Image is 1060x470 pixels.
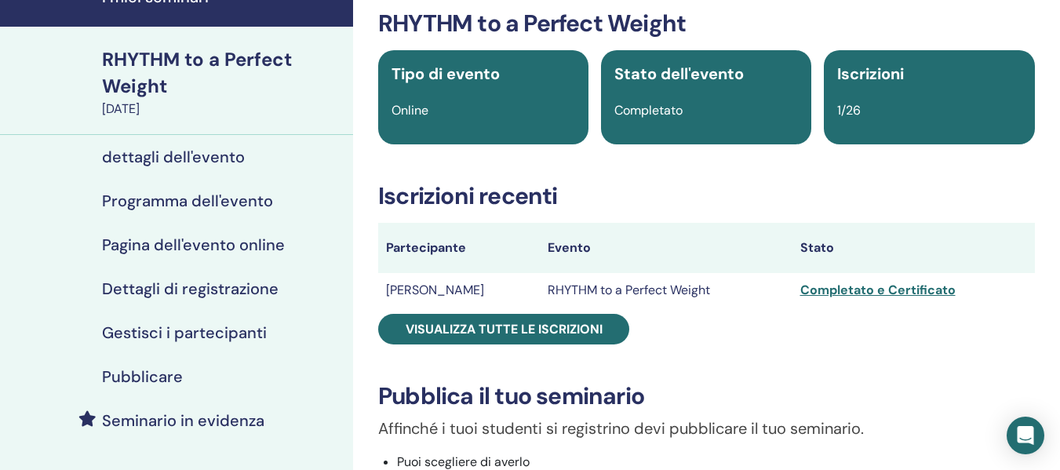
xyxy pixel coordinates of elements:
h4: Seminario in evidenza [102,411,264,430]
td: RHYTHM to a Perfect Weight [540,273,792,308]
h4: Gestisci i partecipanti [102,323,267,342]
h3: Iscrizioni recenti [378,182,1035,210]
th: Evento [540,223,792,273]
th: Partecipante [378,223,540,273]
h4: Pubblicare [102,367,183,386]
h4: Pagina dell'evento online [102,235,285,254]
div: Open Intercom Messenger [1007,417,1044,454]
span: Stato dell'evento [614,64,744,84]
span: Completato [614,102,683,118]
p: Affinché i tuoi studenti si registrino devi pubblicare il tuo seminario. [378,417,1035,440]
td: [PERSON_NAME] [378,273,540,308]
a: Visualizza tutte le iscrizioni [378,314,629,344]
span: Online [392,102,428,118]
h4: Dettagli di registrazione [102,279,279,298]
span: Iscrizioni [837,64,904,84]
h4: dettagli dell'evento [102,148,245,166]
h3: Pubblica il tuo seminario [378,382,1035,410]
div: Completato e Certificato [800,281,1027,300]
div: RHYTHM to a Perfect Weight [102,46,344,100]
h4: Programma dell'evento [102,191,273,210]
span: 1/26 [837,102,861,118]
span: Tipo di evento [392,64,500,84]
th: Stato [792,223,1035,273]
h3: RHYTHM to a Perfect Weight [378,9,1035,38]
div: [DATE] [102,100,344,118]
a: RHYTHM to a Perfect Weight[DATE] [93,46,353,118]
span: Visualizza tutte le iscrizioni [406,321,603,337]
